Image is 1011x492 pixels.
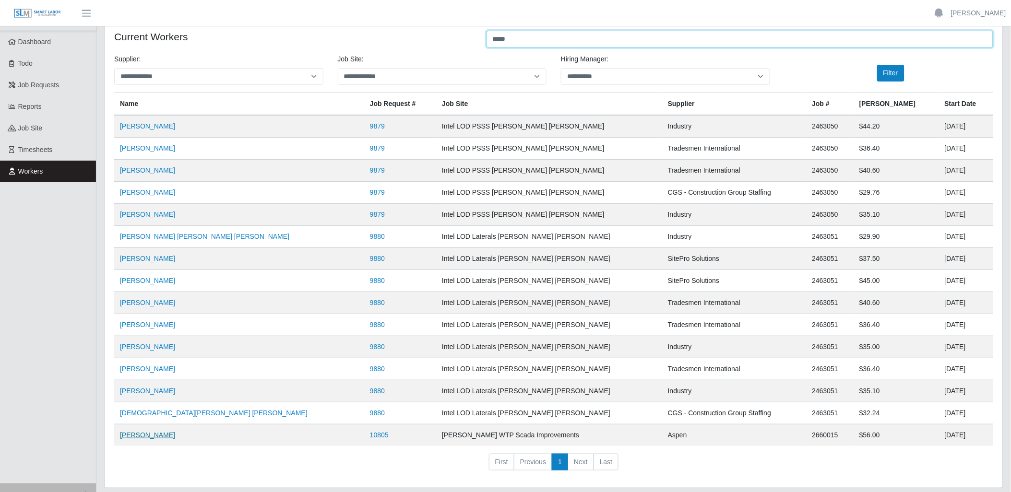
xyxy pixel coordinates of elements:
td: 2463050 [807,159,854,181]
td: SitePro Solutions [662,269,807,292]
td: [DATE] [939,159,993,181]
td: 2463051 [807,292,854,314]
td: CGS - Construction Group Staffing [662,181,807,203]
label: Supplier: [114,54,141,64]
th: Job # [807,93,854,115]
a: 9880 [370,365,385,373]
td: Tradesmen International [662,137,807,159]
td: Tradesmen International [662,292,807,314]
td: Intel LOD Laterals [PERSON_NAME] [PERSON_NAME] [436,314,662,336]
td: 2463051 [807,336,854,358]
td: $36.40 [854,137,939,159]
span: Workers [18,167,43,175]
a: 9879 [370,166,385,174]
td: Intel LOD Laterals [PERSON_NAME] [PERSON_NAME] [436,247,662,269]
td: Intel LOD Laterals [PERSON_NAME] [PERSON_NAME] [436,225,662,247]
a: [PERSON_NAME] [PERSON_NAME] [PERSON_NAME] [120,233,289,240]
a: [PERSON_NAME] [120,188,175,196]
td: [DATE] [939,292,993,314]
a: 9879 [370,188,385,196]
td: 2463051 [807,358,854,380]
td: [DATE] [939,225,993,247]
a: 9880 [370,387,385,395]
td: [DATE] [939,137,993,159]
td: [DATE] [939,115,993,138]
a: [PERSON_NAME] [120,277,175,284]
a: 9880 [370,299,385,306]
td: $56.00 [854,424,939,446]
a: 1 [552,454,568,471]
a: 9880 [370,233,385,240]
a: [PERSON_NAME] [120,343,175,351]
td: $32.24 [854,402,939,424]
th: Job Request # [364,93,436,115]
td: Intel LOD PSSS [PERSON_NAME] [PERSON_NAME] [436,181,662,203]
td: [DATE] [939,336,993,358]
td: $44.20 [854,115,939,138]
td: 2463051 [807,247,854,269]
td: 2463050 [807,137,854,159]
a: [PERSON_NAME] [951,8,1006,18]
td: $29.76 [854,181,939,203]
td: Tradesmen International [662,159,807,181]
td: [DATE] [939,380,993,402]
td: 2463051 [807,402,854,424]
td: $36.40 [854,314,939,336]
a: [PERSON_NAME] [120,144,175,152]
a: [PERSON_NAME] [120,365,175,373]
h4: Current Workers [114,31,472,43]
th: Name [114,93,364,115]
a: [PERSON_NAME] [120,255,175,262]
td: $40.60 [854,159,939,181]
td: [DATE] [939,314,993,336]
td: $35.10 [854,203,939,225]
a: 9879 [370,144,385,152]
td: $35.10 [854,380,939,402]
a: [PERSON_NAME] [120,321,175,328]
td: [DATE] [939,402,993,424]
button: Filter [877,65,904,82]
label: Hiring Manager: [561,54,609,64]
td: Intel LOD PSSS [PERSON_NAME] [PERSON_NAME] [436,159,662,181]
img: SLM Logo [13,8,61,19]
td: $45.00 [854,269,939,292]
span: Dashboard [18,38,51,46]
td: Intel LOD Laterals [PERSON_NAME] [PERSON_NAME] [436,358,662,380]
td: Intel LOD PSSS [PERSON_NAME] [PERSON_NAME] [436,137,662,159]
td: 2463051 [807,225,854,247]
td: Intel LOD Laterals [PERSON_NAME] [PERSON_NAME] [436,336,662,358]
span: Timesheets [18,146,53,153]
td: 2463051 [807,269,854,292]
a: [PERSON_NAME] [120,166,175,174]
td: Aspen [662,424,807,446]
td: SitePro Solutions [662,247,807,269]
td: [DATE] [939,424,993,446]
td: Intel LOD Laterals [PERSON_NAME] [PERSON_NAME] [436,292,662,314]
td: [DATE] [939,247,993,269]
th: Start Date [939,93,993,115]
a: 9880 [370,277,385,284]
a: 9880 [370,343,385,351]
label: job site: [338,54,364,64]
span: Job Requests [18,81,59,89]
td: [DATE] [939,358,993,380]
td: Intel LOD Laterals [PERSON_NAME] [PERSON_NAME] [436,269,662,292]
a: [PERSON_NAME] [120,211,175,218]
a: [PERSON_NAME] [120,431,175,439]
td: Tradesmen International [662,358,807,380]
th: job site [436,93,662,115]
td: Industry [662,380,807,402]
th: Supplier [662,93,807,115]
td: 2660015 [807,424,854,446]
td: Intel LOD PSSS [PERSON_NAME] [PERSON_NAME] [436,115,662,138]
td: Industry [662,115,807,138]
th: [PERSON_NAME] [854,93,939,115]
td: Industry [662,225,807,247]
a: 9880 [370,255,385,262]
td: Tradesmen International [662,314,807,336]
td: [PERSON_NAME] WTP Scada Improvements [436,424,662,446]
td: Industry [662,336,807,358]
td: Intel LOD Laterals [PERSON_NAME] [PERSON_NAME] [436,380,662,402]
td: $35.00 [854,336,939,358]
td: 2463050 [807,115,854,138]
